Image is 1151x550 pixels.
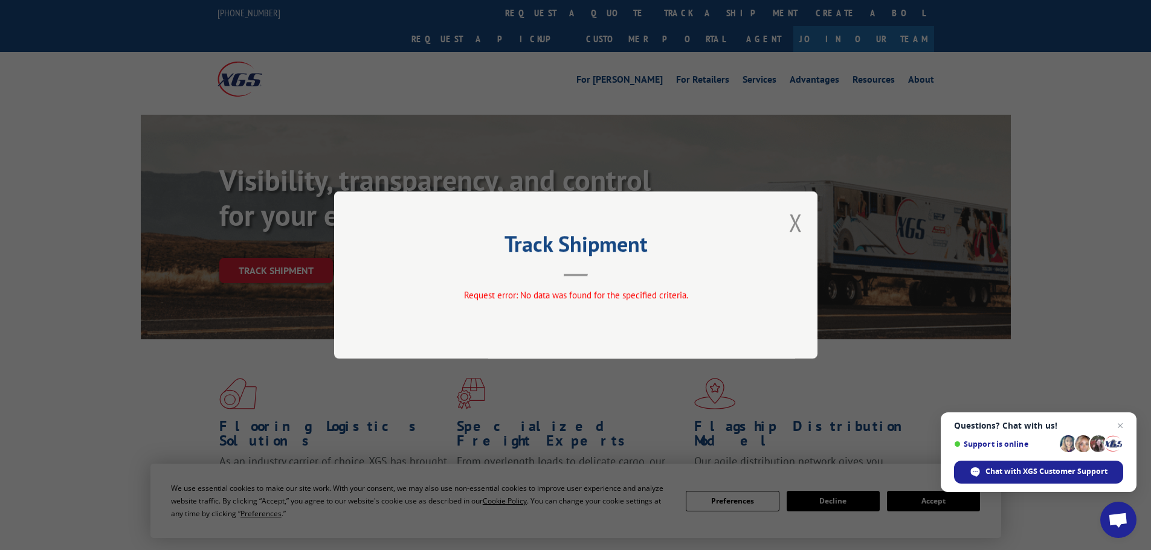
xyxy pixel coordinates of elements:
span: Request error: No data was found for the specified criteria. [463,289,688,301]
span: Close chat [1113,418,1127,433]
span: Chat with XGS Customer Support [985,466,1107,477]
span: Questions? Chat with us! [954,421,1123,430]
div: Open chat [1100,502,1136,538]
h2: Track Shipment [395,235,757,258]
span: Support is online [954,440,1056,449]
div: Chat with XGS Customer Support [954,461,1123,484]
button: Close modal [789,206,802,238]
